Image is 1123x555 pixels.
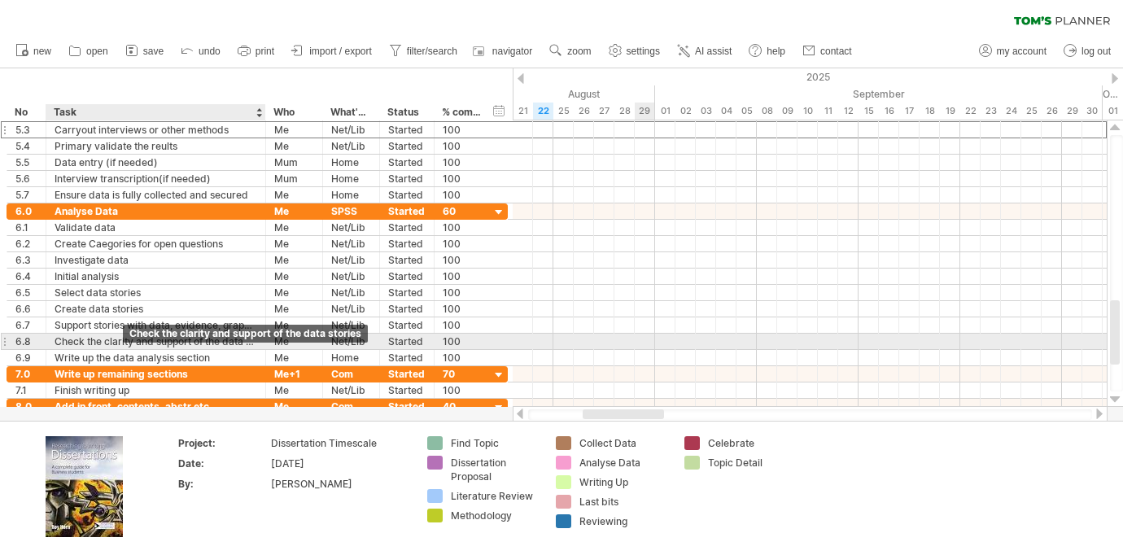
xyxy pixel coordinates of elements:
div: Friday, 12 September 2025 [838,103,859,120]
div: Friday, 5 September 2025 [736,103,757,120]
div: Started [388,203,426,219]
div: Analyse Data [55,203,257,219]
div: Wednesday, 1 October 2025 [1103,103,1123,120]
span: navigator [492,46,532,57]
div: Started [388,317,426,333]
div: Wednesday, 17 September 2025 [899,103,920,120]
div: 100 [443,171,482,186]
div: Home [331,171,371,186]
div: Topic Detail [708,456,797,470]
div: Create data stories [55,301,257,317]
div: 6.0 [15,203,37,219]
a: settings [605,41,665,62]
a: navigator [470,41,537,62]
span: settings [627,46,660,57]
div: Tuesday, 2 September 2025 [675,103,696,120]
div: Me [274,301,314,317]
div: [DATE] [271,457,408,470]
a: contact [798,41,857,62]
div: Dissertation Timescale [271,436,408,450]
div: 100 [443,220,482,235]
div: Com [331,399,371,414]
div: Methodology [451,509,540,522]
div: Me [274,220,314,235]
div: September 2025 [655,85,1103,103]
div: Me [274,285,314,300]
div: Com [331,366,371,382]
div: Net/Lib [331,301,371,317]
div: Net/Lib [331,285,371,300]
div: Write up remaining sections [55,366,257,382]
a: new [11,41,56,62]
div: Collect Data [579,436,668,450]
div: Me [274,252,314,268]
div: SPSS [331,203,371,219]
div: 100 [443,187,482,203]
div: Me [274,350,314,365]
span: zoom [567,46,591,57]
div: Thursday, 28 August 2025 [614,103,635,120]
div: Find Topic [451,436,540,450]
div: Wednesday, 3 September 2025 [696,103,716,120]
div: 100 [443,285,482,300]
div: Thursday, 21 August 2025 [513,103,533,120]
div: Friday, 26 September 2025 [1042,103,1062,120]
a: AI assist [673,41,736,62]
div: 6.5 [15,285,37,300]
div: 100 [443,269,482,284]
div: Net/Lib [331,252,371,268]
div: Finish writing up [55,382,257,398]
div: Started [388,252,426,268]
span: help [767,46,785,57]
div: Started [388,285,426,300]
span: my account [997,46,1047,57]
span: log out [1081,46,1111,57]
span: filter/search [407,46,457,57]
div: Status [387,104,425,120]
div: 5.3 [15,122,37,138]
div: Monday, 22 September 2025 [960,103,981,120]
a: open [64,41,113,62]
div: Wednesday, 27 August 2025 [594,103,614,120]
div: Who [273,104,313,120]
div: Data entry (if needed) [55,155,257,170]
a: print [234,41,279,62]
span: import / export [309,46,372,57]
div: Check the clarity and support of the data stories [55,334,257,349]
a: log out [1060,41,1116,62]
div: 5.6 [15,171,37,186]
div: Started [388,155,426,170]
div: Me [274,138,314,154]
div: Home [331,350,371,365]
span: open [86,46,108,57]
div: Select data stories [55,285,257,300]
div: 70 [443,366,482,382]
div: 100 [443,252,482,268]
div: 100 [443,236,482,251]
div: Validate data [55,220,257,235]
span: undo [199,46,221,57]
div: Write up the data analysis section [55,350,257,365]
div: 7.1 [15,382,37,398]
div: Home [331,187,371,203]
div: Ensure data is fully collected and secured [55,187,257,203]
div: Me [274,122,314,138]
div: 100 [443,382,482,398]
div: Thursday, 11 September 2025 [818,103,838,120]
div: Me [274,187,314,203]
div: Dissertation Proposal [451,456,540,483]
a: zoom [545,41,596,62]
div: Monday, 8 September 2025 [757,103,777,120]
div: 8.0 [15,399,37,414]
div: Tuesday, 9 September 2025 [777,103,797,120]
div: Friday, 22 August 2025 [533,103,553,120]
div: Me [274,382,314,398]
div: Check the clarity and support of the data stories [123,325,368,343]
div: Me+1 [274,366,314,382]
div: Started [388,122,426,138]
div: 6.2 [15,236,37,251]
div: 6.7 [15,317,37,333]
div: 40 [443,399,482,414]
div: Me [274,317,314,333]
div: 100 [443,122,482,138]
